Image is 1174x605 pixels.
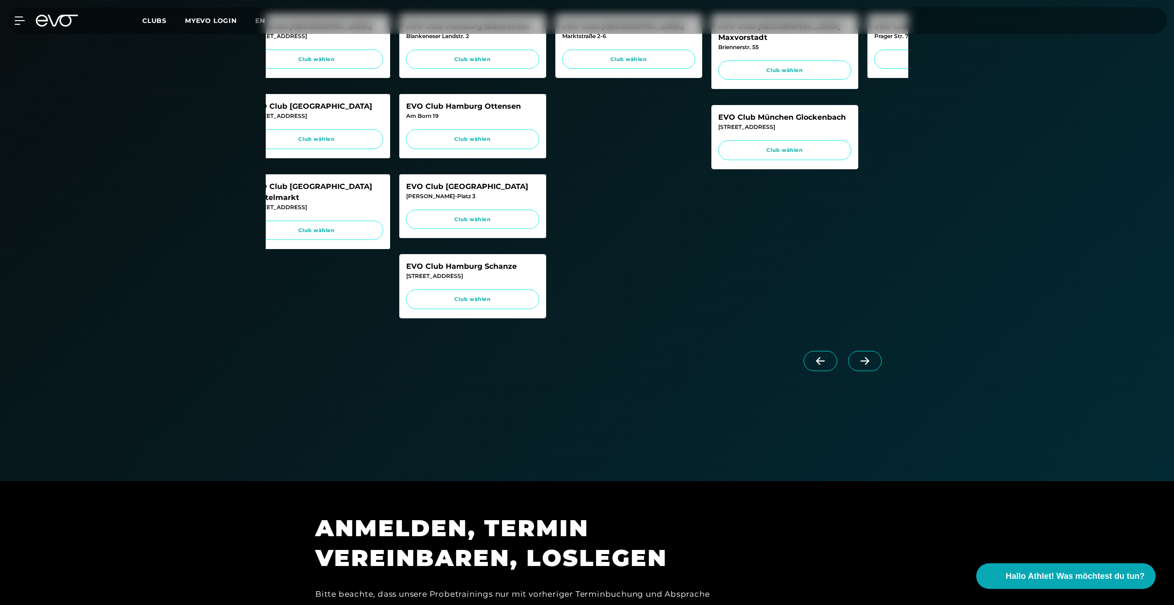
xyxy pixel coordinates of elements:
a: Club wählen [406,129,539,149]
div: EVO Club [GEOGRAPHIC_DATA] Spittelmarkt [250,181,383,203]
span: Clubs [142,17,167,25]
a: Club wählen [718,140,851,160]
span: Hallo Athlet! Was möchtest du tun? [1006,570,1145,583]
a: Club wählen [406,210,539,229]
a: MYEVO LOGIN [185,17,237,25]
h1: ANMELDEN, TERMIN VEREINBAREN, LOSLEGEN [315,513,728,573]
span: Club wählen [259,56,375,63]
span: Club wählen [883,56,999,63]
a: Clubs [142,16,185,25]
span: Club wählen [415,295,531,303]
div: EVO Club [GEOGRAPHIC_DATA] [250,101,383,112]
a: Club wählen [250,221,383,240]
div: EVO Club Hamburg Schanze [406,261,539,272]
div: [PERSON_NAME]-Platz 3 [406,192,539,200]
div: Am Born 19 [406,112,539,120]
span: Club wählen [727,146,843,154]
a: Club wählen [874,50,1007,69]
div: EVO Club [GEOGRAPHIC_DATA] [406,181,539,192]
a: Club wählen [250,50,383,69]
button: Hallo Athlet! Was möchtest du tun? [976,563,1156,589]
div: Briennerstr. 55 [718,43,851,51]
div: [STREET_ADDRESS] [406,272,539,280]
a: Club wählen [718,61,851,80]
div: EVO Club Hamburg Ottensen [406,101,539,112]
span: Club wählen [259,135,375,143]
span: Club wählen [571,56,687,63]
div: EVO Club München Glockenbach [718,112,851,123]
span: Club wählen [415,135,531,143]
span: en [255,17,265,25]
span: Club wählen [259,227,375,234]
div: [STREET_ADDRESS] [250,203,383,211]
span: Club wählen [727,67,843,74]
a: Club wählen [562,50,695,69]
a: en [255,16,276,26]
div: [STREET_ADDRESS] [250,112,383,120]
a: Club wählen [406,50,539,69]
span: Club wählen [415,216,531,223]
a: Club wählen [406,289,539,309]
div: [STREET_ADDRESS] [718,123,851,131]
span: Club wählen [415,56,531,63]
a: Club wählen [250,129,383,149]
